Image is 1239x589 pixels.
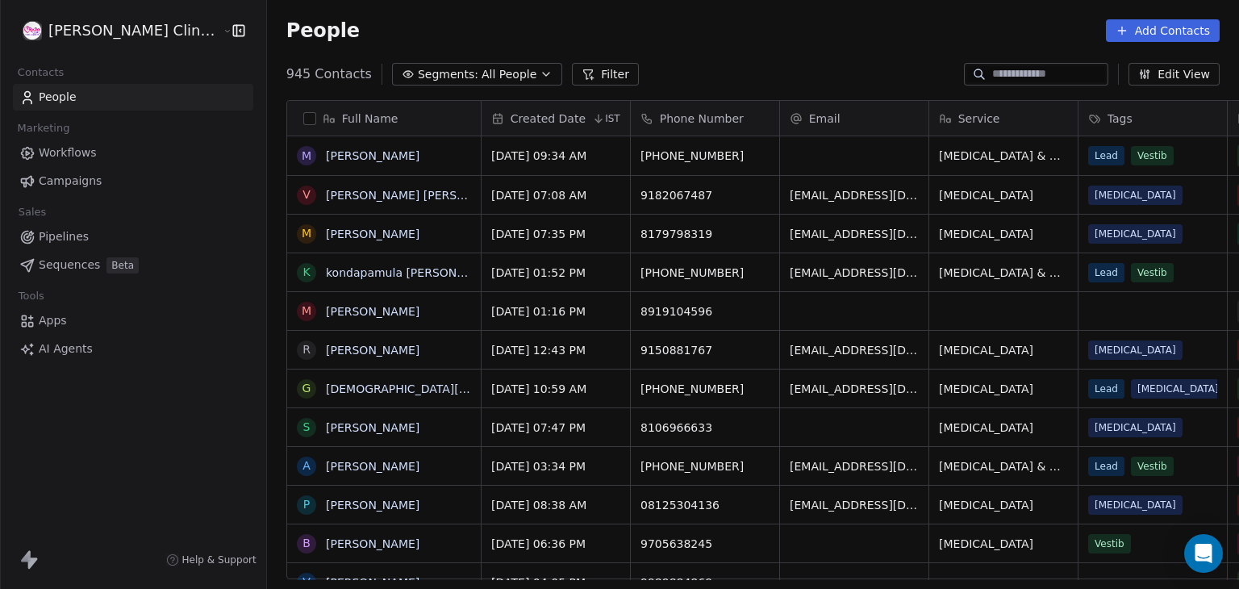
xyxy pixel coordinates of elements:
span: 8919104596 [640,303,770,320]
a: [PERSON_NAME] [326,149,419,162]
span: [DATE] 07:47 PM [491,420,620,436]
div: Open Intercom Messenger [1184,534,1223,573]
a: Campaigns [13,168,253,194]
div: k [302,264,310,281]
a: [PERSON_NAME] [PERSON_NAME] [326,189,517,202]
span: [DATE] 06:36 PM [491,536,620,552]
span: Vestib [1131,457,1174,476]
span: Vestib [1131,263,1174,282]
span: [MEDICAL_DATA] [939,342,1068,358]
span: 08125304136 [640,497,770,513]
span: [EMAIL_ADDRESS][DOMAIN_NAME] [790,458,919,474]
div: P [303,496,310,513]
span: [PHONE_NUMBER] [640,148,770,164]
div: M [302,148,311,165]
span: Pipelines [39,228,89,245]
span: [DATE] 08:38 AM [491,497,620,513]
a: AI Agents [13,336,253,362]
span: Sequences [39,257,100,274]
span: Segments: [418,66,478,83]
span: [DATE] 01:16 PM [491,303,620,320]
button: Add Contacts [1106,19,1220,42]
span: [MEDICAL_DATA] [1088,224,1183,244]
span: Campaigns [39,173,102,190]
a: [PERSON_NAME] [326,460,419,473]
span: Lead [1088,379,1124,399]
a: Apps [13,307,253,334]
a: People [13,84,253,111]
span: Tags [1108,111,1133,127]
span: [MEDICAL_DATA] & Dizziness [939,148,1068,164]
span: 8179798319 [640,226,770,242]
span: 8106966633 [640,420,770,436]
span: Lead [1088,263,1124,282]
span: [MEDICAL_DATA] [939,187,1068,203]
a: [PERSON_NAME] [326,537,419,550]
div: grid [287,136,482,580]
button: Filter [572,63,639,86]
span: [EMAIL_ADDRESS][DOMAIN_NAME] [790,187,919,203]
div: Phone Number [631,101,779,136]
span: Beta [106,257,139,274]
span: [MEDICAL_DATA] [939,226,1068,242]
a: SequencesBeta [13,252,253,278]
img: RASYA-Clinic%20Circle%20icon%20Transparent.png [23,21,42,40]
span: [MEDICAL_DATA] [1088,418,1183,437]
span: Apps [39,312,67,329]
span: [MEDICAL_DATA] & Dizziness [939,265,1068,281]
span: [EMAIL_ADDRESS][DOMAIN_NAME] [790,265,919,281]
span: Workflows [39,144,97,161]
span: Tools [11,284,51,308]
span: Sales [11,200,53,224]
span: [DATE] 01:52 PM [491,265,620,281]
span: Vestib [1131,146,1174,165]
div: Service [929,101,1078,136]
div: Full Name [287,101,481,136]
span: [MEDICAL_DATA] [1131,379,1225,399]
span: AI Agents [39,340,93,357]
div: M [302,303,311,320]
span: [PHONE_NUMBER] [640,458,770,474]
a: [PERSON_NAME] [326,576,419,589]
a: [PERSON_NAME] [326,344,419,357]
a: [PERSON_NAME] [326,305,419,318]
span: [MEDICAL_DATA] [1088,340,1183,360]
div: Tags [1078,101,1227,136]
span: Contacts [10,61,71,85]
span: 945 Contacts [286,65,372,84]
div: R [302,341,311,358]
span: IST [605,112,620,125]
span: [MEDICAL_DATA] [1088,186,1183,205]
span: People [39,89,77,106]
div: A [302,457,311,474]
span: [DATE] 07:35 PM [491,226,620,242]
span: Service [958,111,1000,127]
span: Phone Number [660,111,744,127]
button: [PERSON_NAME] Clinic External [19,17,211,44]
span: [EMAIL_ADDRESS][DOMAIN_NAME] [790,381,919,397]
span: All People [482,66,536,83]
span: [MEDICAL_DATA] [939,420,1068,436]
span: [MEDICAL_DATA] [939,536,1068,552]
div: G [302,380,311,397]
span: Email [809,111,841,127]
span: [DATE] 12:43 PM [491,342,620,358]
span: [MEDICAL_DATA] & Dizziness [939,458,1068,474]
span: [MEDICAL_DATA] [1088,495,1183,515]
a: Pipelines [13,223,253,250]
span: Lead [1088,146,1124,165]
span: Marketing [10,116,77,140]
span: [PHONE_NUMBER] [640,381,770,397]
span: Full Name [342,111,398,127]
span: [EMAIL_ADDRESS][DOMAIN_NAME] [790,226,919,242]
div: S [302,419,310,436]
div: B [302,535,311,552]
span: [EMAIL_ADDRESS][DOMAIN_NAME] [790,342,919,358]
span: Help & Support [182,553,257,566]
span: Created Date [511,111,586,127]
div: M [302,225,311,242]
a: [DEMOGRAPHIC_DATA][PERSON_NAME][DEMOGRAPHIC_DATA] [326,382,677,395]
span: [EMAIL_ADDRESS][DOMAIN_NAME] [790,497,919,513]
span: Vestib [1088,534,1131,553]
span: [MEDICAL_DATA] [939,497,1068,513]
